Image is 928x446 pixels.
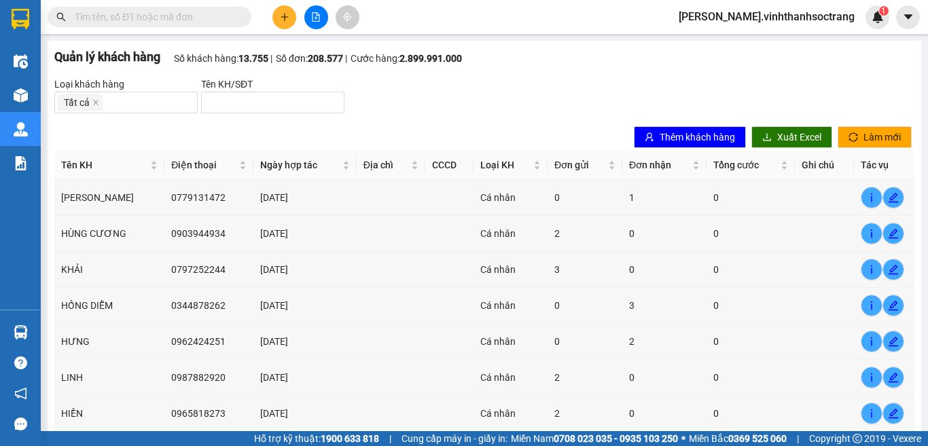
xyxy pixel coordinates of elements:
div: 0 [713,406,788,421]
strong: 2.899.991.000 [399,53,462,64]
td: KHẢI [54,252,164,288]
button: info [861,259,882,280]
div: 0 [713,262,788,277]
span: Hỗ trợ kỹ thuật: [254,431,379,446]
span: question-circle [14,356,27,369]
button: info [861,403,882,424]
button: info [861,223,882,244]
sup: 1 [879,6,889,16]
img: warehouse-icon [14,325,28,339]
div: Cá nhân [480,334,541,349]
button: edit [882,295,904,316]
span: Đơn gửi [554,157,605,172]
button: info [861,367,882,388]
span: Xuất Excel [777,130,821,145]
span: Ngày hợp tác [260,157,340,172]
span: file-add [311,12,321,22]
td: 0962424251 [164,324,253,360]
span: message [14,417,27,430]
td: HIỀN [54,396,164,432]
span: Cước hàng: [351,53,399,64]
span: Tất cả [64,95,90,110]
div: [DATE] [260,406,350,421]
span: edit [883,228,904,239]
th: CCCD [425,151,474,180]
span: user-add [645,132,654,143]
td: 0987882920 [164,360,253,396]
button: edit [882,187,904,208]
div: 0 [713,370,788,385]
th: Ghi chú [795,151,854,180]
div: 0 [554,190,615,205]
span: Số khách hàng: [174,53,238,64]
button: info [861,331,882,352]
td: HÙNG CƯƠNG [54,216,164,252]
span: edit [883,264,904,275]
div: 0 [713,298,788,313]
button: plus [272,5,296,29]
span: edit [883,336,904,347]
img: logo-vxr [12,9,29,29]
span: | [797,431,799,446]
button: edit [882,367,904,388]
span: Tên KH [61,157,147,172]
div: 2 [554,226,615,241]
button: syncLàm mới [838,126,912,148]
div: [DATE] [260,226,350,241]
span: 1 [881,6,886,16]
td: HỒNG DIỄM [54,288,164,324]
span: info [861,408,882,419]
div: 2 [554,370,615,385]
button: downloadXuất Excel [751,126,832,148]
div: Cá nhân [480,370,541,385]
td: [PERSON_NAME] [54,180,164,216]
span: info [861,264,882,275]
th: Tác vụ [854,151,914,180]
div: Cá nhân [480,226,541,241]
span: close [92,99,99,107]
button: info [861,295,882,316]
td: 0344878262 [164,288,253,324]
strong: 0369 525 060 [728,433,787,444]
span: caret-down [902,11,914,23]
div: [DATE] [260,370,350,385]
span: info [861,192,882,203]
span: aim [342,12,352,22]
span: Loại KH [480,157,531,172]
div: [DATE] [260,298,350,313]
div: 0 [713,226,788,241]
div: 2 [554,406,615,421]
div: 2 [629,334,700,349]
td: 0965818273 [164,396,253,432]
span: info [861,228,882,239]
img: warehouse-icon [14,54,28,69]
span: Miền Bắc [689,431,787,446]
td: HƯNG [54,324,164,360]
span: edit [883,372,904,383]
span: Thêm khách hàng [660,130,735,145]
div: Cá nhân [480,298,541,313]
strong: 208.577 [308,53,343,64]
span: Số đơn: [276,53,308,64]
img: warehouse-icon [14,122,28,136]
div: Cá nhân [480,262,541,277]
span: notification [14,387,27,400]
span: edit [883,408,904,419]
div: 0 [554,334,615,349]
span: sync [849,132,858,143]
div: 3 [554,262,615,277]
div: 0 [713,334,788,349]
strong: 1900 633 818 [321,433,379,444]
div: 0 [629,262,700,277]
div: 3 [629,298,700,313]
span: Tất cả [58,94,103,111]
span: search [56,12,66,22]
span: Đơn nhận [629,157,690,172]
button: edit [882,331,904,352]
div: Cá nhân [480,406,541,421]
div: 1 [629,190,700,205]
button: edit [882,403,904,424]
div: 0 [713,190,788,205]
input: Tìm tên, số ĐT hoặc mã đơn [75,10,235,24]
button: edit [882,223,904,244]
